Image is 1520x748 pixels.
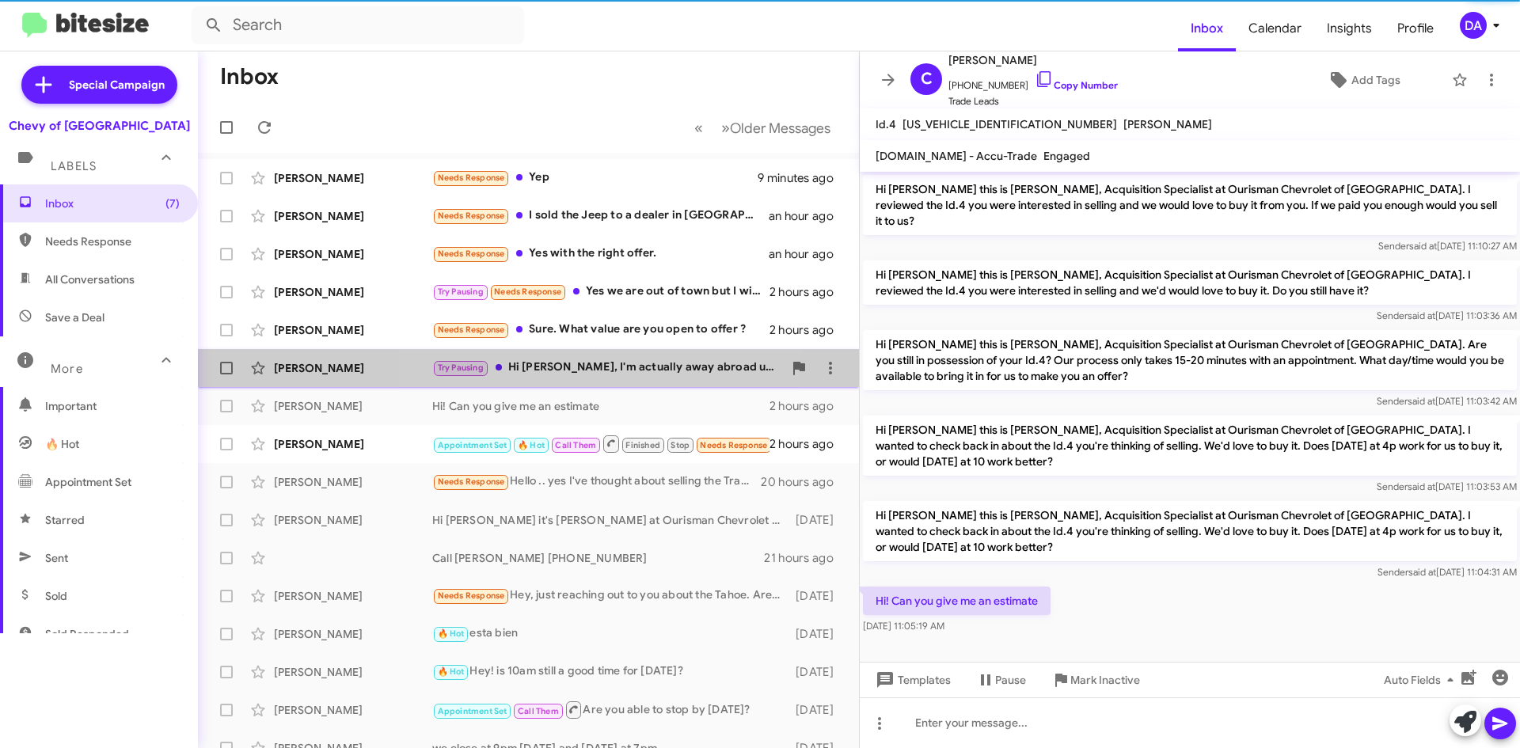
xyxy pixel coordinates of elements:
span: » [721,118,730,138]
span: Needs Response [438,590,505,601]
span: Sender [DATE] 11:03:42 AM [1377,395,1517,407]
p: Hi [PERSON_NAME] this is [PERSON_NAME], Acquisition Specialist at Ourisman Chevrolet of [GEOGRAPH... [863,260,1517,305]
a: Insights [1314,6,1385,51]
div: [DATE] [788,512,846,528]
span: (7) [165,196,180,211]
span: Try Pausing [438,363,484,373]
div: [DATE] [788,626,846,642]
span: Labels [51,159,97,173]
span: 🔥 Hot [518,440,545,450]
div: buenos [PERSON_NAME] serñor [PERSON_NAME] es [PERSON_NAME] una pregunta el muchacho de los présta... [432,434,769,454]
span: Needs Response [700,440,767,450]
div: an hour ago [769,208,846,224]
span: Finished [625,440,660,450]
span: said at [1408,395,1435,407]
span: Sender [DATE] 11:04:31 AM [1377,566,1517,578]
div: [PERSON_NAME] [274,170,432,186]
button: DA [1446,12,1503,39]
div: [PERSON_NAME] [274,702,432,718]
span: Older Messages [730,120,830,137]
h1: Inbox [220,64,279,89]
span: Needs Response [438,249,505,259]
div: 2 hours ago [769,436,846,452]
div: Call [PERSON_NAME] [PHONE_NUMBER] [432,550,764,566]
div: Yep [432,169,758,187]
span: said at [1409,240,1437,252]
a: Copy Number [1035,79,1118,91]
span: Important [45,398,180,414]
div: 20 hours ago [761,474,846,490]
span: Templates [872,666,951,694]
div: DA [1460,12,1487,39]
span: said at [1408,480,1435,492]
a: Profile [1385,6,1446,51]
button: Add Tags [1282,66,1444,94]
div: [DATE] [788,702,846,718]
p: Hi [PERSON_NAME] this is [PERSON_NAME], Acquisition Specialist at Ourisman Chevrolet of [GEOGRAPH... [863,416,1517,476]
span: Needs Response [438,173,505,183]
div: [PERSON_NAME] [274,360,432,376]
a: Special Campaign [21,66,177,104]
span: Try Pausing [438,287,484,297]
span: Sent [45,550,68,566]
span: Inbox [45,196,180,211]
div: Hey! is 10am still a good time for [DATE]? [432,663,788,681]
button: Previous [685,112,712,144]
span: Starred [45,512,85,528]
span: Needs Response [494,287,561,297]
div: Hi [PERSON_NAME], I'm actually away abroad until December now. We will reach back then [432,359,783,377]
span: Special Campaign [69,77,165,93]
span: [US_VEHICLE_IDENTIFICATION_NUMBER] [902,117,1117,131]
span: Appointment Set [438,440,507,450]
div: [PERSON_NAME] [274,246,432,262]
span: Sender [DATE] 11:03:53 AM [1377,480,1517,492]
span: Needs Response [438,477,505,487]
div: [PERSON_NAME] [274,474,432,490]
div: Are you able to stop by [DATE]? [432,700,788,720]
button: Templates [860,666,963,694]
span: Trade Leads [948,93,1118,109]
p: Hi! Can you give me an estimate [863,587,1051,615]
span: Pause [995,666,1026,694]
span: Needs Response [438,211,505,221]
span: [DATE] 11:05:19 AM [863,620,944,632]
div: Hello .. yes I've thought about selling the Trax several times.. what can you work up for me so I... [432,473,761,491]
div: I sold the Jeep to a dealer in [GEOGRAPHIC_DATA] [DATE]. [432,207,769,225]
span: Needs Response [45,234,180,249]
p: Hi [PERSON_NAME] this is [PERSON_NAME], Acquisition Specialist at Ourisman Chevrolet of [GEOGRAPH... [863,175,1517,235]
div: Hi [PERSON_NAME] it's [PERSON_NAME] at Ourisman Chevrolet of [GEOGRAPHIC_DATA]. Just wanted to fo... [432,512,788,528]
span: Needs Response [438,325,505,335]
div: 2 hours ago [769,398,846,414]
span: Inbox [1178,6,1236,51]
div: esta bien [432,625,788,643]
div: an hour ago [769,246,846,262]
div: [PERSON_NAME] [274,208,432,224]
span: Sender [DATE] 11:03:36 AM [1377,309,1517,321]
div: [PERSON_NAME] [274,664,432,680]
span: Auto Fields [1384,666,1460,694]
div: [DATE] [788,664,846,680]
div: 9 minutes ago [758,170,846,186]
span: Add Tags [1351,66,1400,94]
div: 21 hours ago [764,550,846,566]
span: All Conversations [45,271,135,287]
div: [PERSON_NAME] [274,588,432,604]
span: Stop [671,440,690,450]
span: C [921,66,933,92]
button: Pause [963,666,1039,694]
div: [PERSON_NAME] [274,322,432,338]
span: Id.4 [876,117,896,131]
span: Appointment Set [45,474,131,490]
button: Next [712,112,840,144]
div: [PERSON_NAME] [274,626,432,642]
span: [PHONE_NUMBER] [948,70,1118,93]
span: Sender [DATE] 11:10:27 AM [1378,240,1517,252]
span: Engaged [1043,149,1090,163]
span: Appointment Set [438,706,507,716]
a: Calendar [1236,6,1314,51]
span: said at [1408,566,1436,578]
span: Call Them [555,440,596,450]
